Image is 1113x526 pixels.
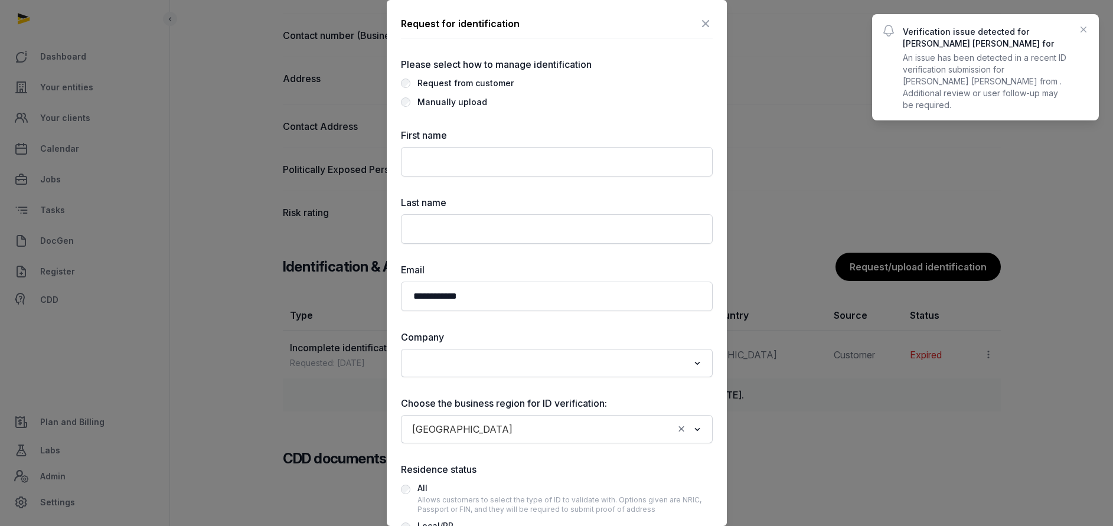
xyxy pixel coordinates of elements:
[407,419,707,440] div: Search for option
[518,421,673,437] input: Search for option
[417,495,713,514] div: Allows customers to select the type of ID to validate with. Options given are NRIC, Passport or F...
[903,52,1068,111] p: An issue has been detected in a recent ID verification submission for [PERSON_NAME] [PERSON_NAME]...
[401,263,713,277] label: Email
[903,26,1068,50] p: Verification issue detected for [PERSON_NAME] [PERSON_NAME] for
[401,330,713,344] label: Company
[409,421,515,437] span: [GEOGRAPHIC_DATA]
[401,462,713,476] label: Residence status
[401,97,410,107] input: Manually upload
[401,485,410,494] input: AllAllows customers to select the type of ID to validate with. Options given are NRIC, Passport o...
[417,481,713,495] div: All
[407,352,707,374] div: Search for option
[401,57,713,71] label: Please select how to manage identification
[401,17,520,31] div: Request for identification
[401,396,713,410] label: Choose the business region for ID verification:
[417,76,514,90] div: Request from customer
[401,128,713,142] label: First name
[417,95,487,109] div: Manually upload
[401,79,410,88] input: Request from customer
[401,195,713,210] label: Last name
[676,421,687,437] button: Clear Selected
[408,355,688,371] input: Search for option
